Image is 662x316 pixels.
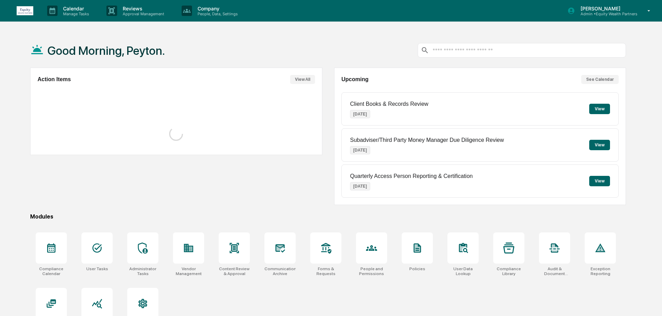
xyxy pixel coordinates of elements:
p: [PERSON_NAME] [575,6,637,11]
button: View [589,140,610,150]
div: User Tasks [86,266,108,271]
p: Approval Management [117,11,168,16]
div: Compliance Library [493,266,524,276]
p: [DATE] [350,146,370,154]
p: Company [192,6,241,11]
div: Content Review & Approval [219,266,250,276]
img: logo [17,6,33,15]
div: Policies [409,266,425,271]
p: People, Data, Settings [192,11,241,16]
div: User Data Lookup [447,266,479,276]
div: Administrator Tasks [127,266,158,276]
div: Vendor Management [173,266,204,276]
div: Modules [30,213,626,220]
div: People and Permissions [356,266,387,276]
button: See Calendar [581,75,619,84]
h2: Upcoming [341,76,368,83]
div: Forms & Requests [310,266,341,276]
h1: Good Morning, Peyton. [47,44,165,58]
button: View [589,104,610,114]
p: Admin • Equity Wealth Partners [575,11,637,16]
div: Communications Archive [264,266,296,276]
p: Reviews [117,6,168,11]
div: Audit & Document Logs [539,266,570,276]
div: Compliance Calendar [36,266,67,276]
button: View All [290,75,315,84]
p: Subadviser/Third Party Money Manager Due Diligence Review [350,137,504,143]
p: Calendar [58,6,93,11]
p: Client Books & Records Review [350,101,428,107]
p: Quarterly Access Person Reporting & Certification [350,173,473,179]
p: [DATE] [350,110,370,118]
button: View [589,176,610,186]
p: Manage Tasks [58,11,93,16]
div: Exception Reporting [585,266,616,276]
p: [DATE] [350,182,370,190]
h2: Action Items [37,76,71,83]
